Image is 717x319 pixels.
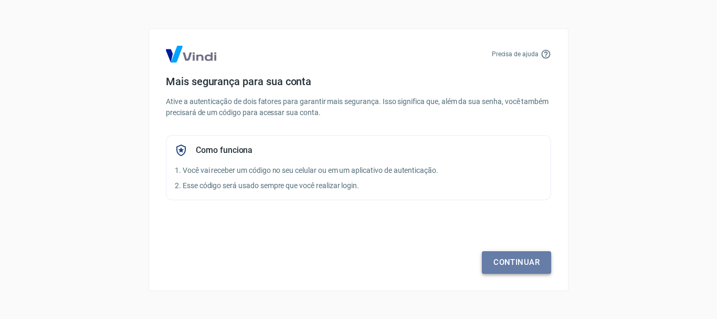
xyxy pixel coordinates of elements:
a: Continuar [482,251,551,273]
p: Ative a autenticação de dois fatores para garantir mais segurança. Isso significa que, além da su... [166,96,551,118]
h5: Como funciona [196,145,252,156]
p: Precisa de ajuda [492,49,539,59]
p: 2. Esse código será usado sempre que você realizar login. [175,180,542,191]
img: Logo Vind [166,46,216,63]
p: 1. Você vai receber um código no seu celular ou em um aplicativo de autenticação. [175,165,542,176]
h4: Mais segurança para sua conta [166,75,551,88]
